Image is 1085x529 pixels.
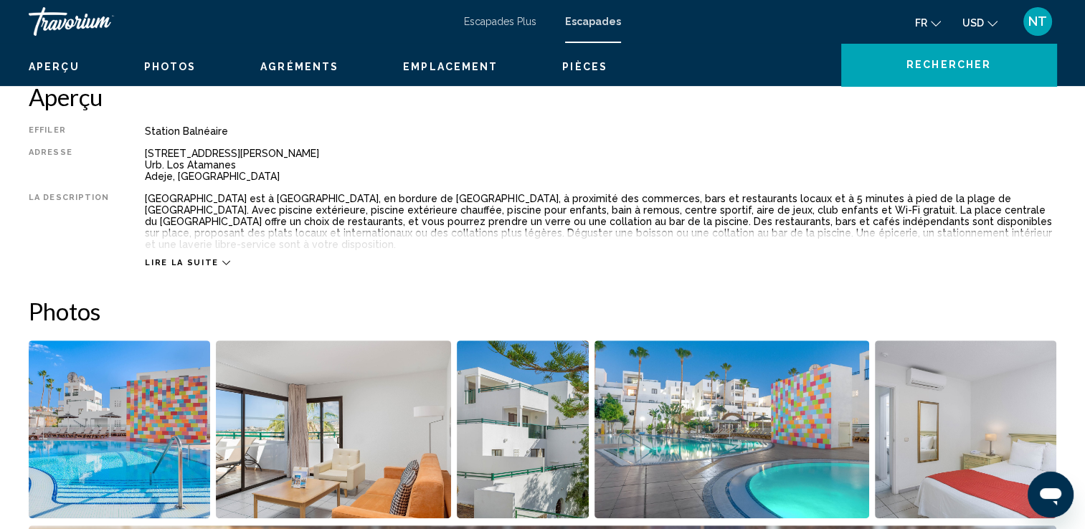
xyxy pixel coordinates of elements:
[562,61,607,72] span: Pièces
[457,340,588,519] button: Ouvrir le curseur d’image en plein écran
[464,16,536,27] a: Escapades Plus
[29,193,109,250] div: La description
[145,148,1056,182] div: [STREET_ADDRESS][PERSON_NAME] Urb. Los Atamanes Adeje, [GEOGRAPHIC_DATA]
[1028,472,1074,518] iframe: Bouton de lancement de la fenêtre de messagerie
[875,340,1056,519] button: Ouvrir le curseur d’image en plein écran
[1028,14,1047,29] span: NT
[915,12,941,33] button: Changer la langue
[841,43,1056,86] button: Rechercher
[145,125,1056,137] div: Station balnéaire
[29,148,109,182] div: Adresse
[145,257,229,268] button: Lire la suite
[29,297,1056,325] h2: Photos
[145,258,218,267] span: Lire la suite
[260,61,338,72] span: Agréments
[260,60,338,73] button: Agréments
[962,12,998,33] button: Changer de devise
[1019,6,1056,37] button: Menu utilisateur
[565,16,621,27] a: Escapades
[144,61,196,72] span: Photos
[29,125,109,137] div: Effiler
[594,340,869,519] button: Ouvrir le curseur d’image en plein écran
[403,60,498,73] button: Emplacement
[29,61,80,72] span: Aperçu
[29,340,210,519] button: Ouvrir le curseur d’image en plein écran
[29,7,450,36] a: Travorium
[144,60,196,73] button: Photos
[29,82,1056,111] h2: Aperçu
[29,60,80,73] button: Aperçu
[962,17,984,29] span: USD
[216,340,451,519] button: Ouvrir le curseur d’image en plein écran
[915,17,927,29] span: Fr
[145,193,1056,250] div: [GEOGRAPHIC_DATA] est à [GEOGRAPHIC_DATA], en bordure de [GEOGRAPHIC_DATA], à proximité des comme...
[906,59,991,71] span: Rechercher
[403,61,498,72] span: Emplacement
[562,60,607,73] button: Pièces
